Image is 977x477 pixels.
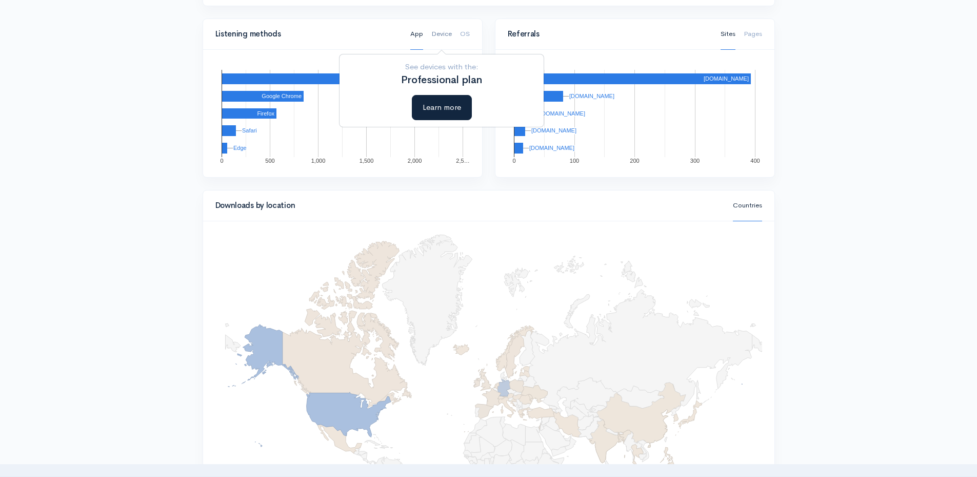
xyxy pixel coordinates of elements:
[262,93,302,99] text: Google Chrome
[407,158,422,164] text: 2,000
[215,201,721,210] h4: Downloads by location
[540,110,585,117] text: [DOMAIN_NAME]
[733,190,762,221] a: Countries
[569,93,614,99] text: [DOMAIN_NAME]
[215,62,470,165] svg: A chart.
[311,158,325,164] text: 1,000
[265,158,274,164] text: 500
[703,75,748,82] text: [DOMAIN_NAME]
[347,74,536,86] h2: Professional plan
[215,30,398,39] h4: Listening methods
[512,158,515,164] text: 0
[220,158,223,164] text: 0
[233,145,247,151] text: Edge
[412,95,472,120] button: Learn more
[508,62,762,165] svg: A chart.
[690,158,699,164] text: 300
[431,18,452,50] a: Device
[529,145,574,151] text: [DOMAIN_NAME]
[460,18,470,50] a: OS
[721,18,735,50] a: Sites
[569,158,579,164] text: 100
[359,158,373,164] text: 1,500
[508,30,708,39] h4: Referrals
[630,158,639,164] text: 200
[410,18,423,50] a: App
[242,127,257,133] text: Safari
[347,61,536,73] p: See devices with the:
[750,158,760,164] text: 400
[456,158,469,164] text: 2,5…
[257,110,274,117] text: Firefox
[744,18,762,50] a: Pages
[531,127,576,133] text: [DOMAIN_NAME]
